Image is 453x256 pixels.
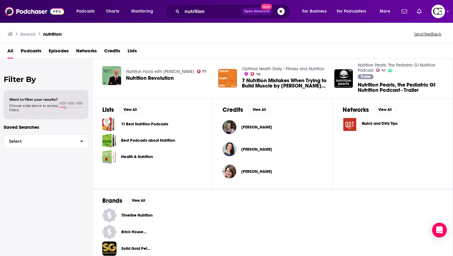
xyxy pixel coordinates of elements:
span: Select [4,139,75,143]
button: open menu [127,6,161,16]
span: Open Advanced [244,10,270,13]
button: open menu [375,6,398,16]
a: Credits [104,46,120,59]
button: Send feedback [412,31,443,37]
button: open menu [298,6,334,16]
span: 7 Nutrition Mistakes When Trying to Build Muscle by [PERSON_NAME] With Ideal Nutrition [242,78,327,88]
h2: Credits [222,106,243,114]
input: Search podcasts, credits, & more... [182,6,241,16]
button: View All [119,106,141,113]
a: Gabriela Peacock [241,169,272,174]
span: 76 [256,73,260,76]
img: Whitney Morgan [222,120,236,134]
img: Nutrition Revolution [102,66,121,85]
span: Logged in as cozyearthaudio [431,5,445,18]
span: Timeline Nutrition [121,213,158,218]
a: Show notifications dropdown [414,6,424,17]
a: 11 Best Nutrition Podcasts [121,121,168,128]
span: Charts [106,7,119,16]
a: NetworksView All [343,106,396,114]
a: All [7,46,13,59]
a: BrandsView All [102,197,149,205]
a: Quick and Dirty Tips logoQuick and Dirty Tips [343,117,443,132]
button: Whitney MorganWhitney Morgan [222,117,323,137]
a: Show notifications dropdown [399,6,410,17]
a: 7 Nutrition Mistakes When Trying to Build Muscle by Monica Cvoro With Ideal Nutrition [242,78,327,88]
a: Lauren Antonucci [222,142,236,156]
span: Trailer [361,75,371,79]
a: Brick House Nutrition [102,225,443,239]
button: Gabriela PeacockGabriela Peacock [222,162,323,181]
button: Select [4,134,88,148]
button: View All [374,106,396,113]
span: 77 [202,70,206,73]
a: Nutrition Revolution [126,75,174,81]
a: Nutrition Pearls: The Pediatric GI Nutrition Podcast [358,63,435,73]
a: Best Podcasts about Nutrition [102,134,116,148]
a: 7 Nutrition Mistakes When Trying to Build Muscle by Monica Cvoro With Ideal Nutrition [218,69,237,88]
img: Quick and Dirty Tips logo [343,117,357,132]
a: 76 [251,72,260,76]
a: Whitney Morgan [241,125,272,130]
h2: Lists [102,106,114,114]
a: Lists [128,46,137,59]
a: Best Podcasts about Nutrition [121,137,175,144]
button: open menu [72,6,103,16]
img: Solid Gold Pet Nutrition logo [102,242,116,256]
a: CreditsView All [222,106,270,114]
span: [PERSON_NAME] [241,147,272,152]
a: Lauren Antonucci [241,147,272,152]
div: Open Intercom Messenger [432,223,447,238]
p: Saved Searches [4,124,88,130]
a: Charts [102,6,123,16]
img: Nutrition Pearls, the Pediatric GI Nutrition Podcast - Trailer [334,69,353,88]
span: For Business [302,7,327,16]
div: Search podcasts, credits, & more... [171,4,296,18]
a: Nutrition Facts with Dr. Greger [126,69,194,74]
a: Health & Nutrition [102,150,116,164]
a: Health & Nutrition [121,153,153,160]
h2: Brands [102,197,122,205]
span: Podcasts [76,7,95,16]
span: 41 [382,69,385,72]
span: Solid Gold Pet Nutrition [121,246,158,251]
a: Optimal Health Daily - Fitness and Nutrition [242,66,324,71]
a: ListsView All [102,106,141,114]
a: Episodes [49,46,69,59]
a: 41 [376,68,385,72]
button: Show profile menu [431,5,445,18]
button: open menu [333,6,375,16]
a: Solid Gold Pet Nutrition logoSolid Gold Pet Nutrition [102,242,443,256]
a: Networks [76,46,97,59]
span: For Podcasters [337,7,366,16]
h2: Filter By [4,75,88,84]
span: Quick and Dirty Tips [362,121,398,126]
span: Monitoring [131,7,153,16]
a: 77 [197,70,207,73]
button: Open AdvancedNew [241,8,272,15]
h3: nutrition [43,31,62,37]
button: View All [127,197,149,204]
img: Podchaser - Follow, Share and Rate Podcasts [5,6,64,17]
a: Podcasts [21,46,41,59]
a: 11 Best Nutrition Podcasts [102,117,116,131]
h3: Search [20,31,36,37]
span: Brick House Nutrition [121,230,158,234]
a: Nutrition Pearls, the Pediatric GI Nutrition Podcast - Trailer [358,82,443,93]
h2: Networks [343,106,369,114]
a: Timeline Nutrition [102,208,443,222]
